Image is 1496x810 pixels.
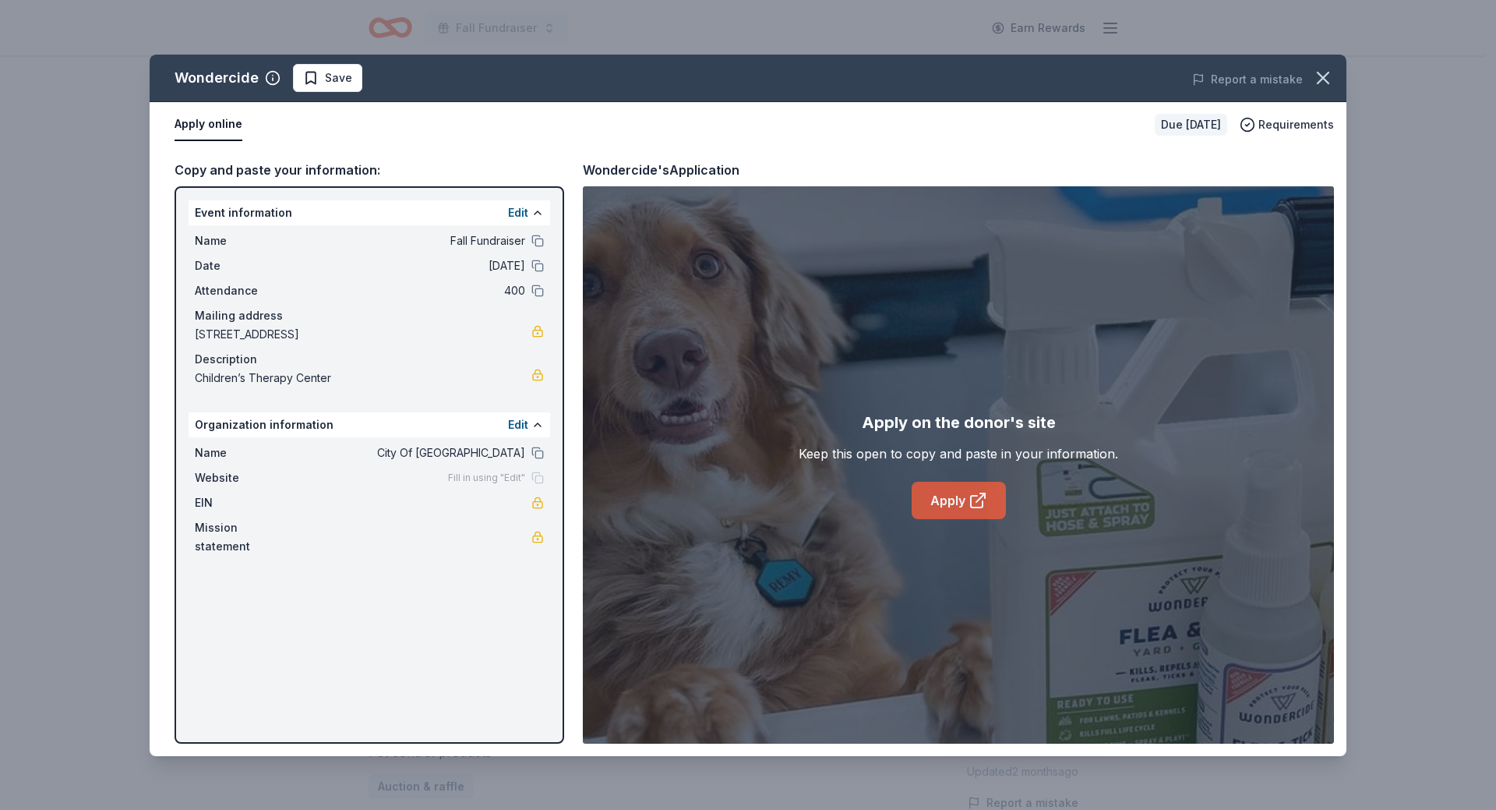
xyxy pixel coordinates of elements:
[189,200,550,225] div: Event information
[299,281,525,300] span: 400
[448,472,525,484] span: Fill in using "Edit"
[1192,70,1303,89] button: Report a mistake
[862,410,1056,435] div: Apply on the donor's site
[325,69,352,87] span: Save
[189,412,550,437] div: Organization information
[175,108,242,141] button: Apply online
[195,469,299,487] span: Website
[1155,114,1227,136] div: Due [DATE]
[195,325,531,344] span: [STREET_ADDRESS]
[195,518,299,556] span: Mission statement
[293,64,362,92] button: Save
[508,203,528,222] button: Edit
[195,493,299,512] span: EIN
[1258,115,1334,134] span: Requirements
[195,369,531,387] span: Children’s Therapy Center
[912,482,1006,519] a: Apply
[299,444,525,462] span: City Of [GEOGRAPHIC_DATA]
[195,256,299,275] span: Date
[299,232,525,250] span: Fall Fundraiser
[299,256,525,275] span: [DATE]
[1240,115,1334,134] button: Requirements
[195,350,544,369] div: Description
[195,306,544,325] div: Mailing address
[583,160,739,180] div: Wondercide's Application
[175,160,564,180] div: Copy and paste your information:
[175,65,259,90] div: Wondercide
[508,416,528,434] button: Edit
[195,444,299,462] span: Name
[799,444,1118,463] div: Keep this open to copy and paste in your information.
[195,281,299,300] span: Attendance
[195,232,299,250] span: Name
